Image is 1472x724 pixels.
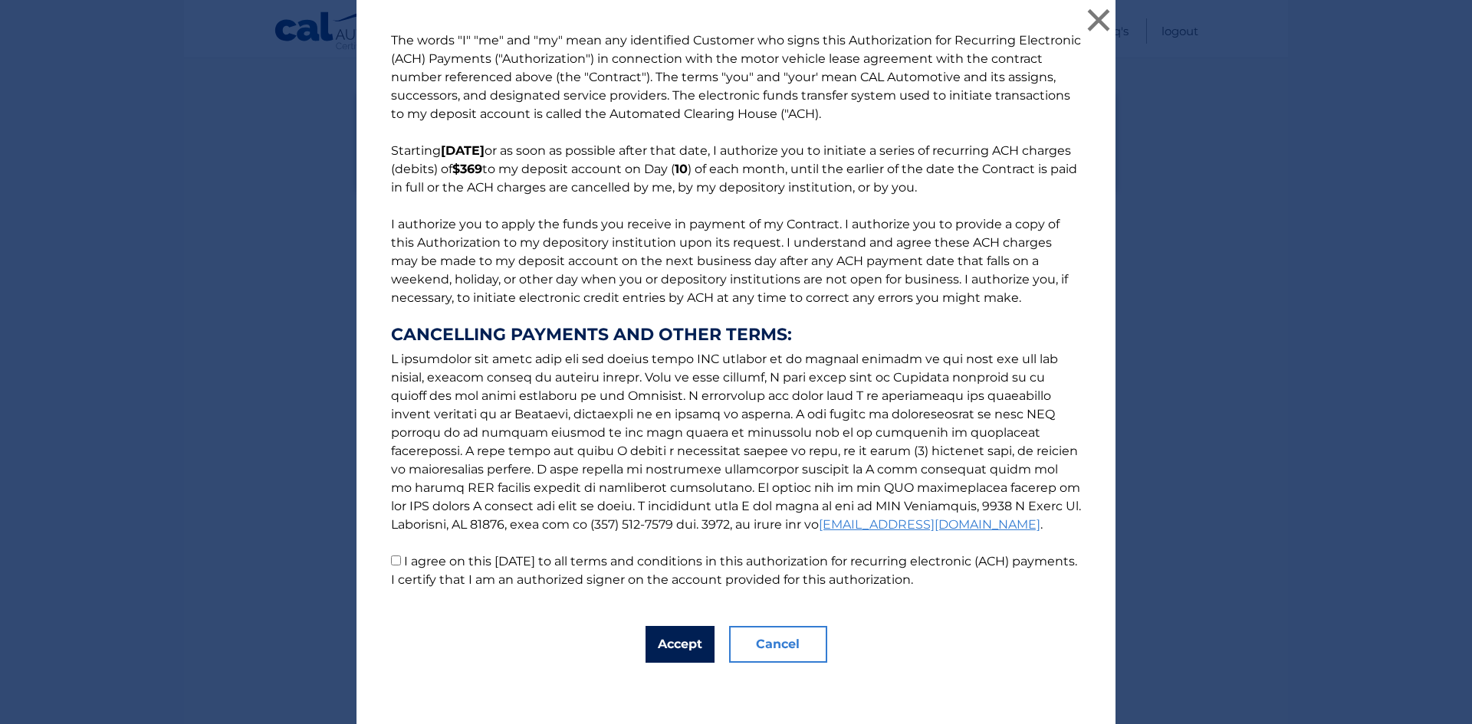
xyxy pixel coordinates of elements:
[646,626,715,663] button: Accept
[452,162,482,176] b: $369
[675,162,688,176] b: 10
[376,31,1096,589] p: The words "I" "me" and "my" mean any identified Customer who signs this Authorization for Recurri...
[729,626,827,663] button: Cancel
[391,554,1077,587] label: I agree on this [DATE] to all terms and conditions in this authorization for recurring electronic...
[441,143,485,158] b: [DATE]
[391,326,1081,344] strong: CANCELLING PAYMENTS AND OTHER TERMS:
[819,517,1040,532] a: [EMAIL_ADDRESS][DOMAIN_NAME]
[1083,5,1114,35] button: ×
